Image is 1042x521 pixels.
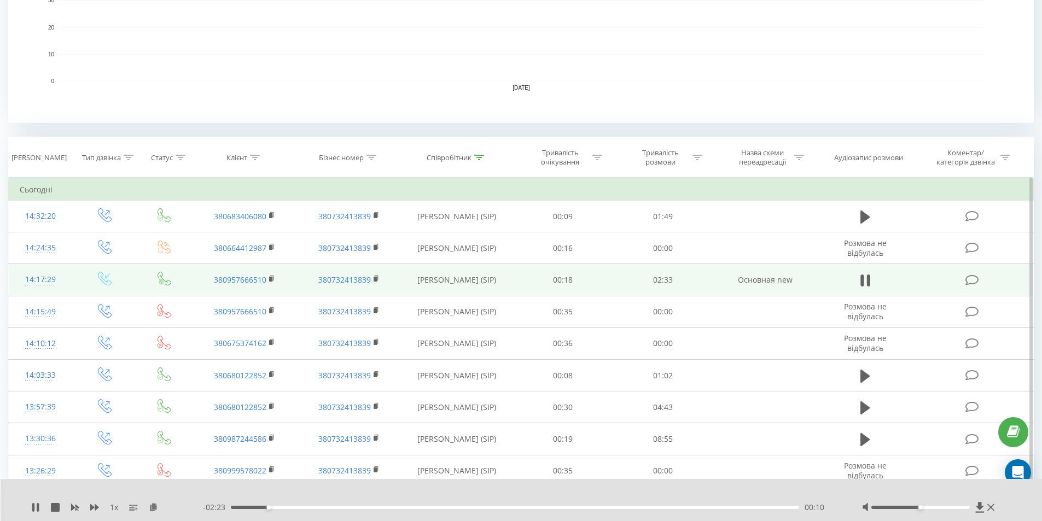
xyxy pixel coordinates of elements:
[214,306,266,317] a: 380957666510
[20,365,62,386] div: 14:03:33
[214,402,266,412] a: 380680122852
[513,327,613,359] td: 00:36
[48,51,55,57] text: 10
[226,153,247,162] div: Клієнт
[613,232,713,264] td: 00:00
[613,264,713,296] td: 02:33
[631,148,690,167] div: Тривалість розмови
[401,296,513,327] td: [PERSON_NAME] (SIP)
[318,338,371,348] a: 380732413839
[266,505,271,510] div: Accessibility label
[713,264,817,296] td: Основная new
[427,153,471,162] div: Співробітник
[214,338,266,348] a: 380675374162
[318,211,371,221] a: 380732413839
[513,232,613,264] td: 00:16
[11,153,67,162] div: [PERSON_NAME]
[401,391,513,423] td: [PERSON_NAME] (SIP)
[20,269,62,290] div: 14:17:29
[203,502,231,513] span: - 02:23
[318,243,371,253] a: 380732413839
[214,243,266,253] a: 380664412987
[613,360,713,391] td: 01:02
[110,502,118,513] span: 1 x
[613,296,713,327] td: 00:00
[20,460,62,482] div: 13:26:29
[613,201,713,232] td: 01:49
[401,264,513,296] td: [PERSON_NAME] (SIP)
[82,153,121,162] div: Тип дзвінка
[844,301,887,321] span: Розмова не відбулась
[401,423,513,455] td: [PERSON_NAME] (SIP)
[318,306,371,317] a: 380732413839
[613,455,713,487] td: 00:00
[401,455,513,487] td: [PERSON_NAME] (SIP)
[214,465,266,476] a: 380999578022
[318,370,371,380] a: 380732413839
[513,264,613,296] td: 00:18
[214,434,266,444] a: 380987244586
[613,327,713,359] td: 00:00
[513,391,613,423] td: 00:30
[401,201,513,232] td: [PERSON_NAME] (SIP)
[20,396,62,418] div: 13:57:39
[613,423,713,455] td: 08:55
[513,85,530,91] text: [DATE]
[9,179,1034,201] td: Сьогодні
[401,327,513,359] td: [PERSON_NAME] (SIP)
[20,206,62,227] div: 14:32:20
[318,274,371,285] a: 380732413839
[318,434,371,444] a: 380732413839
[805,502,824,513] span: 00:10
[20,428,62,449] div: 13:30:36
[733,148,791,167] div: Назва схеми переадресації
[513,296,613,327] td: 00:35
[401,360,513,391] td: [PERSON_NAME] (SIP)
[513,360,613,391] td: 00:08
[20,301,62,323] div: 14:15:49
[613,391,713,423] td: 04:43
[48,25,55,31] text: 20
[918,505,923,510] div: Accessibility label
[844,333,887,353] span: Розмова не відбулась
[401,232,513,264] td: [PERSON_NAME] (SIP)
[51,78,54,84] text: 0
[513,423,613,455] td: 00:19
[834,153,903,162] div: Аудіозапис розмови
[318,465,371,476] a: 380732413839
[20,237,62,259] div: 14:24:35
[844,238,887,258] span: Розмова не відбулась
[513,201,613,232] td: 00:09
[214,211,266,221] a: 380683406080
[531,148,590,167] div: Тривалість очікування
[214,274,266,285] a: 380957666510
[513,455,613,487] td: 00:35
[319,153,364,162] div: Бізнес номер
[1005,459,1031,485] div: Open Intercom Messenger
[934,148,998,167] div: Коментар/категорія дзвінка
[151,153,173,162] div: Статус
[20,333,62,354] div: 14:10:12
[214,370,266,380] a: 380680122852
[844,460,887,481] span: Розмова не відбулась
[318,402,371,412] a: 380732413839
